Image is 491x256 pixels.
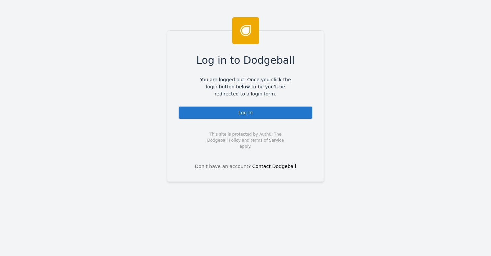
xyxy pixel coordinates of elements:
[195,163,251,170] span: Don't have an account?
[252,164,296,169] a: Contact Dodgeball
[178,106,313,119] div: Log In
[196,53,295,68] span: Log in to Dodgeball
[195,76,296,97] span: You are logged out. Once you click the login button below to be you'll be redirected to a login f...
[201,131,290,149] span: This site is protected by Auth0. The Dodgeball Policy and terms of Service apply.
